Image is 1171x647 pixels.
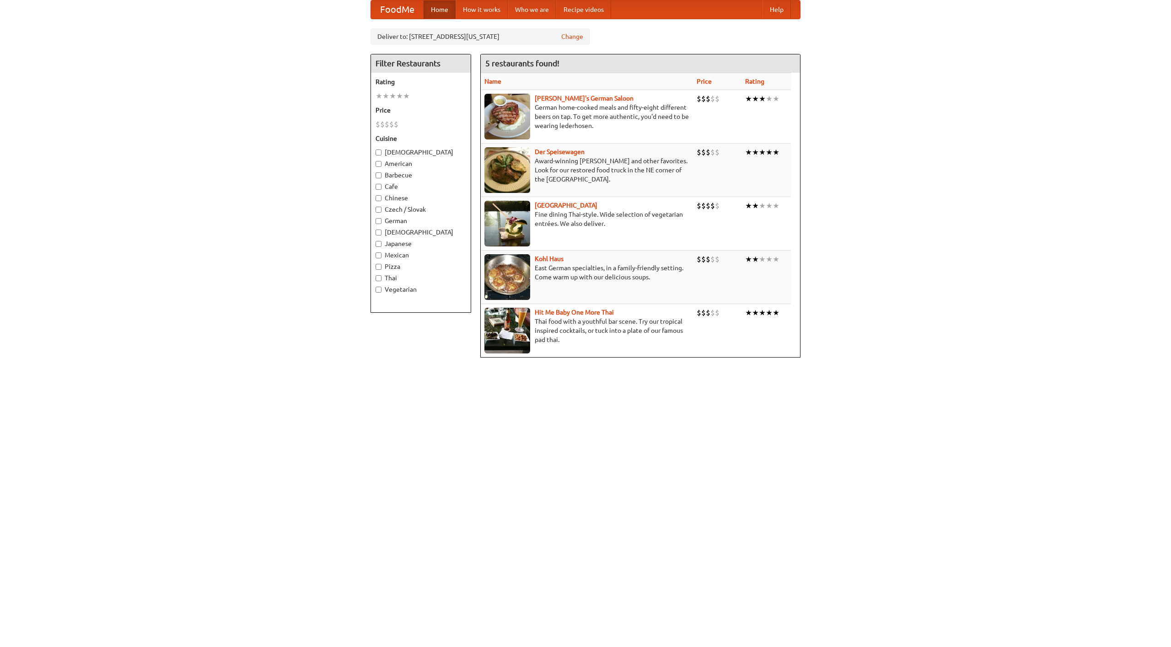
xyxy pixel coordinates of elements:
a: [GEOGRAPHIC_DATA] [535,202,597,209]
li: ★ [773,308,779,318]
label: Barbecue [376,171,466,180]
li: ★ [752,254,759,264]
li: $ [701,94,706,104]
input: American [376,161,381,167]
ng-pluralize: 5 restaurants found! [485,59,559,68]
label: American [376,159,466,168]
li: $ [380,119,385,129]
input: Barbecue [376,172,381,178]
li: ★ [752,308,759,318]
li: ★ [745,94,752,104]
li: ★ [745,308,752,318]
p: Thai food with a youthful bar scene. Try our tropical inspired cocktails, or tuck into a plate of... [484,317,689,344]
li: $ [697,147,701,157]
img: esthers.jpg [484,94,530,139]
a: [PERSON_NAME]'s German Saloon [535,95,634,102]
input: German [376,218,381,224]
a: Der Speisewagen [535,148,585,155]
label: Japanese [376,239,466,248]
h4: Filter Restaurants [371,54,471,73]
li: $ [710,94,715,104]
li: $ [706,201,710,211]
input: Mexican [376,252,381,258]
label: [DEMOGRAPHIC_DATA] [376,148,466,157]
li: $ [697,254,701,264]
p: East German specialties, in a family-friendly setting. Come warm up with our delicious soups. [484,263,689,282]
p: German home-cooked meals and fifty-eight different beers on tap. To get more authentic, you'd nee... [484,103,689,130]
img: kohlhaus.jpg [484,254,530,300]
label: Cafe [376,182,466,191]
a: Hit Me Baby One More Thai [535,309,614,316]
a: Recipe videos [556,0,611,19]
input: Vegetarian [376,287,381,293]
a: Rating [745,78,764,85]
a: How it works [456,0,508,19]
li: ★ [766,201,773,211]
li: ★ [773,147,779,157]
li: $ [710,254,715,264]
img: speisewagen.jpg [484,147,530,193]
input: Japanese [376,241,381,247]
a: Who we are [508,0,556,19]
b: Kohl Haus [535,255,564,262]
p: Award-winning [PERSON_NAME] and other favorites. Look for our restored food truck in the NE corne... [484,156,689,184]
a: Name [484,78,501,85]
li: ★ [382,91,389,101]
li: $ [701,147,706,157]
li: $ [710,308,715,318]
h5: Cuisine [376,134,466,143]
li: $ [701,254,706,264]
li: ★ [759,147,766,157]
li: $ [706,94,710,104]
label: Chinese [376,193,466,203]
li: ★ [752,147,759,157]
li: $ [706,254,710,264]
li: $ [701,308,706,318]
li: ★ [752,94,759,104]
li: $ [697,308,701,318]
input: [DEMOGRAPHIC_DATA] [376,230,381,235]
label: Mexican [376,251,466,260]
li: ★ [766,147,773,157]
li: ★ [396,91,403,101]
li: ★ [745,147,752,157]
label: Vegetarian [376,285,466,294]
input: Pizza [376,264,381,270]
li: $ [710,147,715,157]
li: $ [706,147,710,157]
label: Thai [376,273,466,283]
li: $ [710,201,715,211]
li: ★ [766,94,773,104]
a: Help [763,0,791,19]
input: Chinese [376,195,381,201]
li: ★ [766,308,773,318]
input: [DEMOGRAPHIC_DATA] [376,150,381,155]
li: $ [715,94,720,104]
li: $ [701,201,706,211]
li: ★ [389,91,396,101]
a: Change [561,32,583,41]
li: ★ [759,94,766,104]
a: Price [697,78,712,85]
li: ★ [773,201,779,211]
li: ★ [773,94,779,104]
li: $ [715,147,720,157]
label: German [376,216,466,225]
div: Deliver to: [STREET_ADDRESS][US_STATE] [371,28,590,45]
li: $ [394,119,398,129]
li: ★ [773,254,779,264]
li: ★ [376,91,382,101]
p: Fine dining Thai-style. Wide selection of vegetarian entrées. We also deliver. [484,210,689,228]
li: ★ [403,91,410,101]
li: ★ [745,201,752,211]
li: $ [389,119,394,129]
img: satay.jpg [484,201,530,246]
li: ★ [745,254,752,264]
img: babythai.jpg [484,308,530,353]
li: $ [715,201,720,211]
li: ★ [759,201,766,211]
